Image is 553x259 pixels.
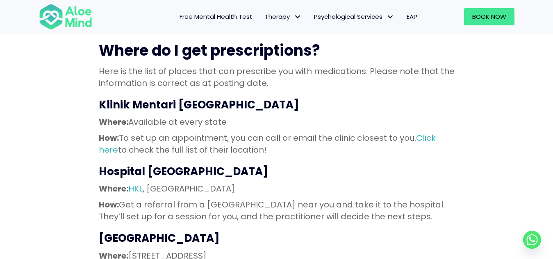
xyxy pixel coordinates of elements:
[99,97,455,112] h3: Klinik Mentari [GEOGRAPHIC_DATA]
[259,8,308,25] a: TherapyTherapy: submenu
[103,8,423,25] nav: Menu
[265,12,302,21] span: Therapy
[99,65,455,89] p: Here is the list of places that can prescribe you with medications. Please note that the informat...
[99,41,455,61] h2: Where do I get prescriptions?
[472,12,506,21] span: Book Now
[292,11,304,23] span: Therapy: submenu
[180,12,253,21] span: Free Mental Health Test
[99,132,455,156] p: To set up an appointment, you can call or email the clinic closest to you. to check the full list...
[99,116,128,128] strong: Where:
[385,11,396,23] span: Psychological Services: submenu
[99,183,128,194] strong: Where:
[464,8,514,25] a: Book Now
[128,183,143,194] a: HKL
[99,132,119,144] strong: How:
[407,12,417,21] span: EAP
[99,116,455,128] p: Available at every state
[39,3,92,30] img: Aloe mind Logo
[99,132,436,155] a: Click here
[99,199,455,223] p: Get a referral from a [GEOGRAPHIC_DATA] near you and take it to the hospital. They’ll set up for ...
[99,231,455,245] h3: [GEOGRAPHIC_DATA]
[401,8,423,25] a: EAP
[99,199,119,210] strong: How:
[99,183,455,195] p: , [GEOGRAPHIC_DATA]
[173,8,259,25] a: Free Mental Health Test
[308,8,401,25] a: Psychological ServicesPsychological Services: submenu
[99,164,455,179] h3: Hospital [GEOGRAPHIC_DATA]
[523,231,541,249] a: Whatsapp
[314,12,394,21] span: Psychological Services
